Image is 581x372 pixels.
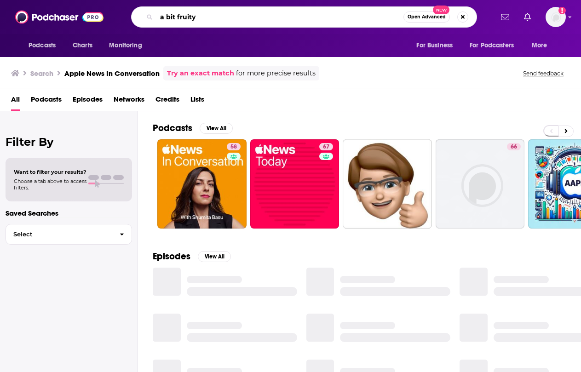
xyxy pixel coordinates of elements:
span: for more precise results [236,68,316,79]
h2: Filter By [6,135,132,149]
h3: Search [30,69,53,78]
span: Open Advanced [408,15,446,19]
a: EpisodesView All [153,251,231,262]
span: Charts [73,39,92,52]
a: Try an exact match [167,68,234,79]
span: For Podcasters [470,39,514,52]
span: Select [6,231,112,237]
a: 67 [250,139,339,229]
button: View All [198,251,231,262]
a: 58 [157,139,247,229]
h2: Episodes [153,251,190,262]
input: Search podcasts, credits, & more... [156,10,403,24]
img: Podchaser - Follow, Share and Rate Podcasts [15,8,104,26]
a: All [11,92,20,111]
button: open menu [22,37,68,54]
span: 66 [511,143,517,152]
a: 58 [227,143,241,150]
span: Want to filter your results? [14,169,86,175]
span: Podcasts [29,39,56,52]
h2: Podcasts [153,122,192,134]
span: Logged in as GregKubie [546,7,566,27]
span: 58 [230,143,237,152]
a: Lists [190,92,204,111]
a: PodcastsView All [153,122,233,134]
span: Monitoring [109,39,142,52]
button: Select [6,224,132,245]
a: 66 [436,139,525,229]
img: User Profile [546,7,566,27]
button: View All [200,123,233,134]
button: Show profile menu [546,7,566,27]
a: Show notifications dropdown [520,9,535,25]
svg: Add a profile image [558,7,566,14]
span: For Business [416,39,453,52]
div: Search podcasts, credits, & more... [131,6,477,28]
button: Open AdvancedNew [403,11,450,23]
a: Charts [67,37,98,54]
a: Networks [114,92,144,111]
span: New [433,6,449,14]
a: Episodes [73,92,103,111]
button: open menu [464,37,527,54]
a: 67 [319,143,333,150]
h3: Apple News In Conversation [64,69,160,78]
button: Send feedback [520,69,566,77]
span: Choose a tab above to access filters. [14,178,86,191]
p: Saved Searches [6,209,132,217]
a: Credits [155,92,179,111]
a: Show notifications dropdown [497,9,513,25]
button: open menu [525,37,559,54]
a: 66 [507,143,521,150]
a: Podcasts [31,92,62,111]
button: open menu [103,37,154,54]
span: More [532,39,547,52]
span: 67 [323,143,329,152]
button: open menu [410,37,464,54]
